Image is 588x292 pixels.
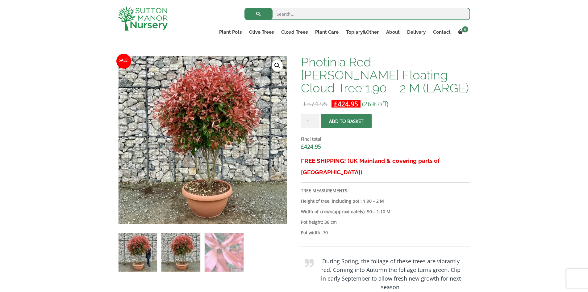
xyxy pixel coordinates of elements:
[454,28,470,36] a: 0
[301,198,384,204] b: Height of tree, including pot : 1.90 – 2 M
[321,114,372,128] button: Add to basket
[301,155,470,178] h3: FREE SHIPPING! (UK Mainland & covering parts of [GEOGRAPHIC_DATA])
[277,28,311,36] a: Cloud Trees
[245,28,277,36] a: Olive Trees
[301,56,470,95] h1: Photinia Red [PERSON_NAME] Floating Cloud Tree 1.90 – 2 M (LARGE)
[301,188,348,193] strong: TREE MEASUREMENTS:
[429,28,454,36] a: Contact
[301,219,337,225] strong: Pot height: 36 cm
[161,233,200,272] img: Photinia Red Robin Floating Cloud Tree 1.90 - 2 M (LARGE) - Image 2
[382,28,403,36] a: About
[342,28,382,36] a: Topiary&Other
[462,26,468,32] span: 0
[118,6,168,31] img: logo
[301,230,328,235] strong: Pot width: 70
[272,60,283,71] a: View full-screen image gallery
[205,233,243,272] img: Photinia Red Robin Floating Cloud Tree 1.90 - 2 M (LARGE) - Image 3
[321,257,461,291] b: During Spring, the foliage of these trees are vibrantly red. Coming into Autumn the foliage turns...
[303,99,327,108] bdi: 574.95
[311,28,342,36] a: Plant Care
[301,143,321,150] bdi: 424.95
[334,99,358,108] bdi: 424.95
[116,54,131,69] span: Sale!
[119,233,157,272] img: Photinia Red Robin Floating Cloud Tree 1.90 - 2 M (LARGE)
[334,99,338,108] span: £
[301,114,319,128] input: Product quantity
[301,143,304,150] span: £
[303,99,307,108] span: £
[301,135,470,143] dt: Final total
[215,28,245,36] a: Plant Pots
[301,209,390,214] strong: Width of crown : 90 – 1.10 M
[403,28,429,36] a: Delivery
[332,209,365,214] b: (approximately)
[362,99,388,108] span: (26% off)
[244,8,470,20] input: Search...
